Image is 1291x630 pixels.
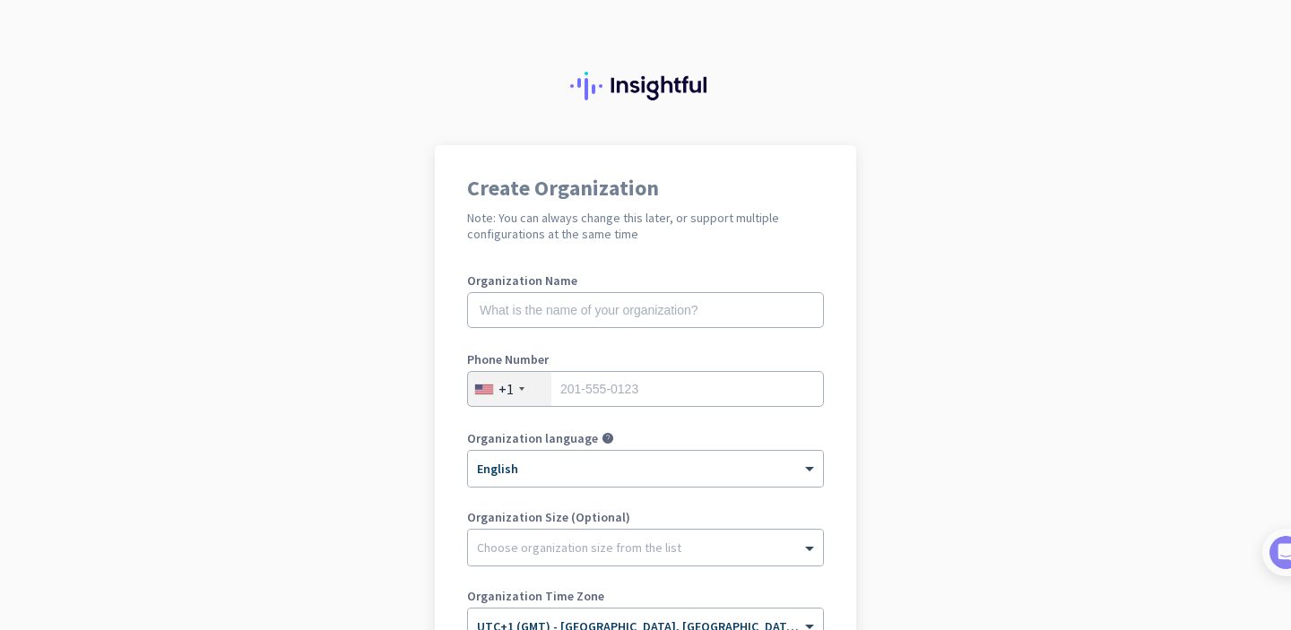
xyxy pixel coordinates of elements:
[467,274,824,287] label: Organization Name
[570,72,721,100] img: Insightful
[498,380,514,398] div: +1
[602,432,614,444] i: help
[467,590,824,602] label: Organization Time Zone
[467,432,598,444] label: Organization language
[467,353,824,366] label: Phone Number
[467,511,824,523] label: Organization Size (Optional)
[467,371,824,407] input: 201-555-0123
[467,210,824,242] h2: Note: You can always change this later, or support multiple configurations at the same time
[467,292,824,328] input: What is the name of your organization?
[467,177,824,199] h1: Create Organization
